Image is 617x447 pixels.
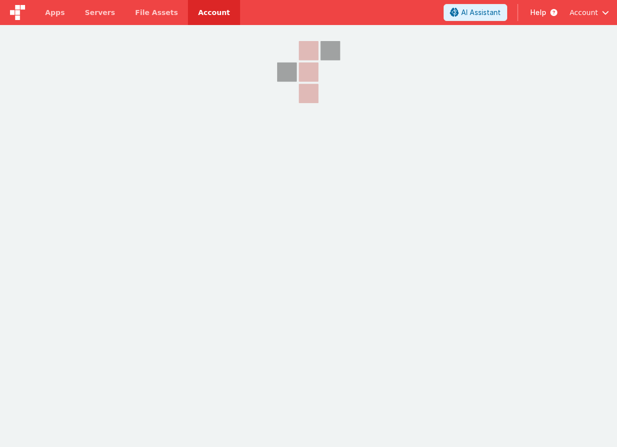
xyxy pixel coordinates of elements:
button: Account [569,8,609,18]
span: AI Assistant [461,8,501,18]
button: AI Assistant [444,4,507,21]
span: Apps [45,8,65,18]
span: File Assets [135,8,178,18]
span: Account [569,8,598,18]
span: Help [530,8,546,18]
span: Servers [85,8,115,18]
